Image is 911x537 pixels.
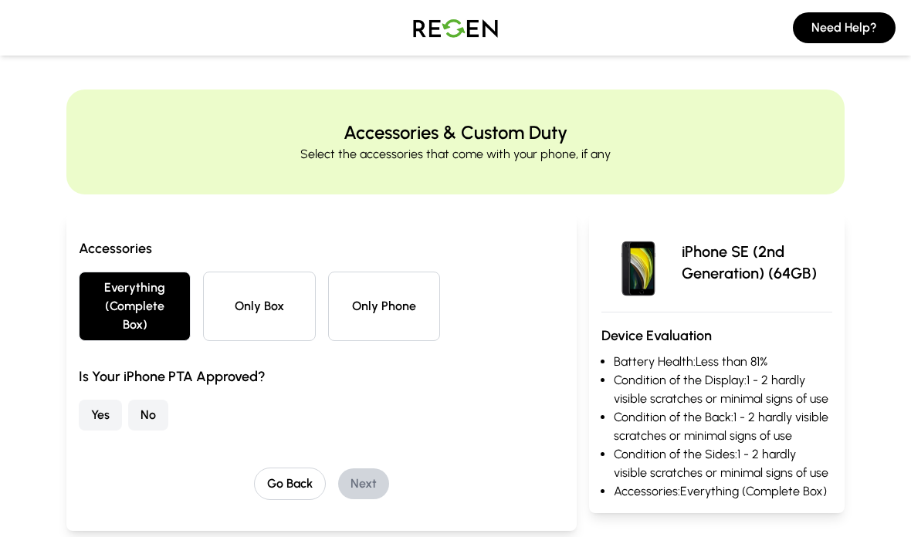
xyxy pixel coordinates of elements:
[401,6,510,49] img: Logo
[79,400,122,431] button: Yes
[203,272,315,341] button: Only Box
[614,445,832,482] li: Condition of the Sides: 1 - 2 hardly visible scratches or minimal signs of use
[682,241,832,284] p: iPhone SE (2nd Generation) (64GB)
[601,225,676,299] img: iPhone SE (2nd Generation)
[614,371,832,408] li: Condition of the Display: 1 - 2 hardly visible scratches or minimal signs of use
[328,272,440,341] button: Only Phone
[601,325,832,346] h3: Device Evaluation
[344,120,567,145] h2: Accessories & Custom Duty
[614,353,832,371] li: Battery Health: Less than 81%
[128,400,168,431] button: No
[254,468,326,500] button: Go Back
[79,238,564,259] h3: Accessories
[614,408,832,445] li: Condition of the Back: 1 - 2 hardly visible scratches or minimal signs of use
[79,272,191,341] button: Everything (Complete Box)
[338,468,389,499] button: Next
[79,366,564,387] h3: Is Your iPhone PTA Approved?
[300,145,611,164] p: Select the accessories that come with your phone, if any
[614,482,832,501] li: Accessories: Everything (Complete Box)
[793,12,896,43] button: Need Help?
